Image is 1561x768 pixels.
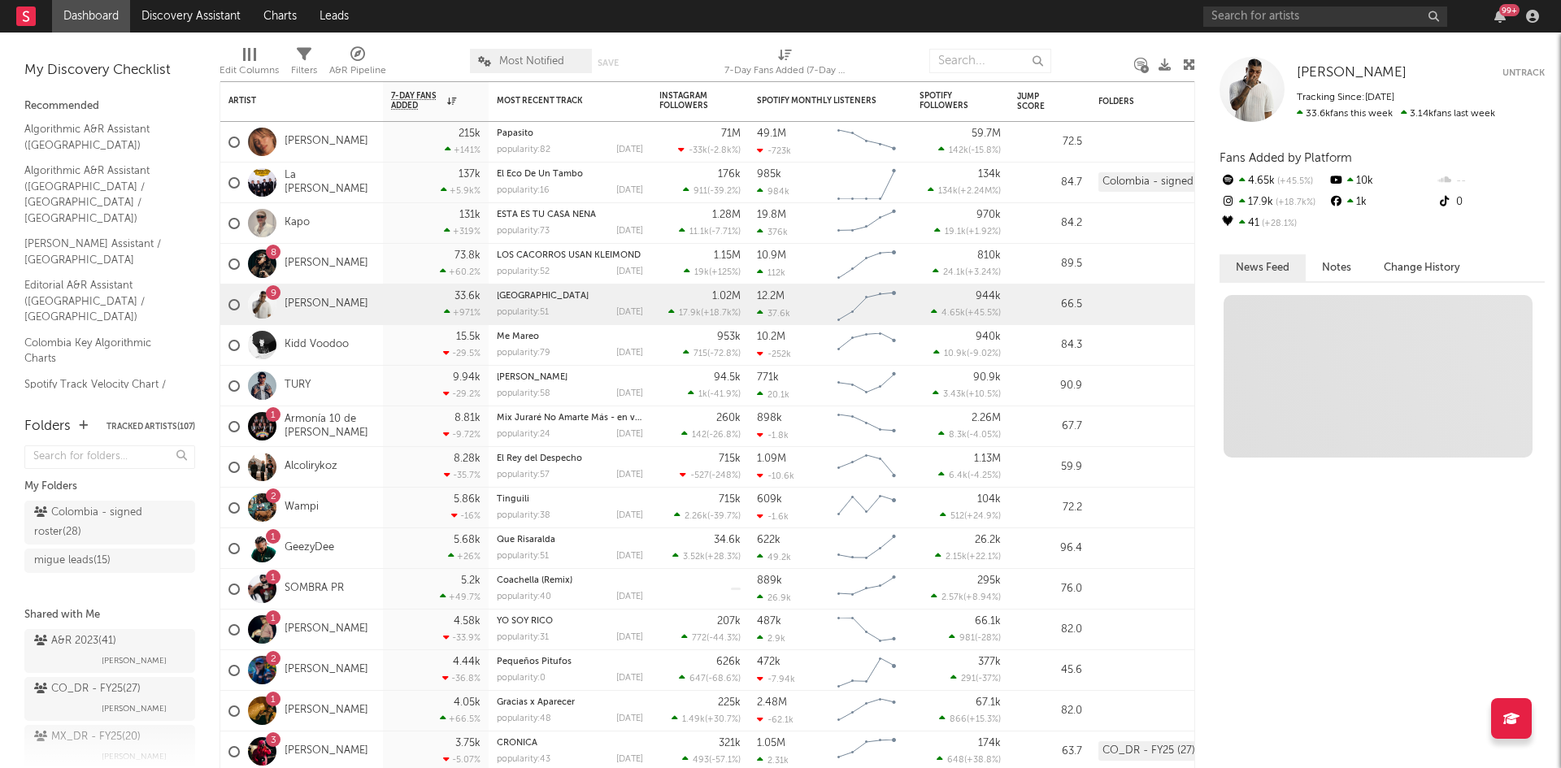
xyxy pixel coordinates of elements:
[497,511,550,520] div: popularity: 38
[497,552,549,561] div: popularity: 51
[616,186,643,195] div: [DATE]
[34,727,141,747] div: MX_DR - FY25 ( 20 )
[1220,192,1328,213] div: 17.9k
[975,535,1001,545] div: 26.2k
[24,629,195,673] a: A&R 2023(41)[PERSON_NAME]
[718,169,741,180] div: 176k
[757,453,786,464] div: 1.09M
[616,145,643,154] div: [DATE]
[616,308,643,317] div: [DATE]
[285,663,368,677] a: [PERSON_NAME]
[928,185,1001,196] div: ( )
[946,553,967,562] span: 2.15k
[944,349,967,358] span: 10.9k
[454,535,480,545] div: 5.68k
[757,511,789,522] div: -1.6k
[830,366,903,406] svg: Chart title
[976,210,1001,220] div: 970k
[497,308,549,317] div: popularity: 51
[285,460,337,474] a: Alcolirykoz
[935,551,1001,562] div: ( )
[497,495,643,504] div: Tinguili
[1220,254,1306,281] button: News Feed
[830,284,903,325] svg: Chart title
[712,291,741,302] div: 1.02M
[949,146,968,155] span: 142k
[757,389,789,400] div: 20.1k
[34,631,116,651] div: A&R 2023 ( 41 )
[757,471,794,481] div: -10.6k
[977,250,1001,261] div: 810k
[757,210,786,220] div: 19.8M
[616,592,643,601] div: [DATE]
[220,61,279,80] div: Edit Columns
[24,375,179,409] a: Spotify Track Velocity Chart / CO + PE
[102,699,167,718] span: [PERSON_NAME]
[497,332,539,341] a: Me Mareo
[1297,109,1495,119] span: 3.14k fans last week
[757,186,789,197] div: 984k
[757,552,791,562] div: 49.2k
[721,128,741,139] div: 71M
[1017,579,1082,599] div: 76.0
[757,250,786,261] div: 10.9M
[497,592,551,601] div: popularity: 40
[683,553,705,562] span: 3.52k
[285,135,368,149] a: [PERSON_NAME]
[830,325,903,366] svg: Chart title
[598,59,619,67] button: Save
[714,372,741,383] div: 94.5k
[497,430,550,439] div: popularity: 24
[448,551,480,562] div: +26 %
[1437,192,1545,213] div: 0
[285,541,334,555] a: GeezyDee
[719,453,741,464] div: 715k
[497,186,550,195] div: popularity: 16
[24,235,179,268] a: [PERSON_NAME] Assistant / [GEOGRAPHIC_DATA]
[931,592,1001,602] div: ( )
[459,169,480,180] div: 137k
[459,128,480,139] div: 215k
[497,129,533,138] a: Papasito
[497,454,643,463] div: El Rey del Despecho
[920,91,976,111] div: Spotify Followers
[830,569,903,610] svg: Chart title
[1368,254,1476,281] button: Change History
[938,145,1001,155] div: ( )
[1017,498,1082,518] div: 72.2
[497,536,555,545] a: Que Risaralda
[454,453,480,464] div: 8.28k
[497,373,567,382] a: [PERSON_NAME]
[757,413,782,423] div: 898k
[1220,152,1352,164] span: Fans Added by Platform
[830,163,903,203] svg: Chart title
[440,592,480,602] div: +49.7 %
[698,390,707,399] span: 1k
[757,267,785,278] div: 112k
[454,494,480,505] div: 5.86k
[712,210,741,220] div: 1.28M
[1098,172,1241,192] div: Colombia - signed roster (28)
[710,349,738,358] span: -72.8 %
[497,227,550,236] div: popularity: 73
[1273,198,1315,207] span: +18.7k %
[616,471,643,479] div: [DATE]
[757,308,790,319] div: 37.6k
[757,372,779,383] div: 771k
[497,739,537,748] a: CRONICA
[757,494,782,505] div: 609k
[497,495,529,504] a: Tinguili
[24,97,195,116] div: Recommended
[757,227,788,237] div: 376k
[940,510,1001,521] div: ( )
[709,431,738,440] span: -26.8 %
[497,129,643,138] div: Papasito
[1017,173,1082,193] div: 84.7
[34,551,111,571] div: migue leads ( 15 )
[616,267,643,276] div: [DATE]
[451,510,480,521] div: -16 %
[977,575,1001,586] div: 295k
[391,91,443,111] span: 7-Day Fans Added
[454,413,480,423] div: 8.81k
[1017,417,1082,436] div: 67.7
